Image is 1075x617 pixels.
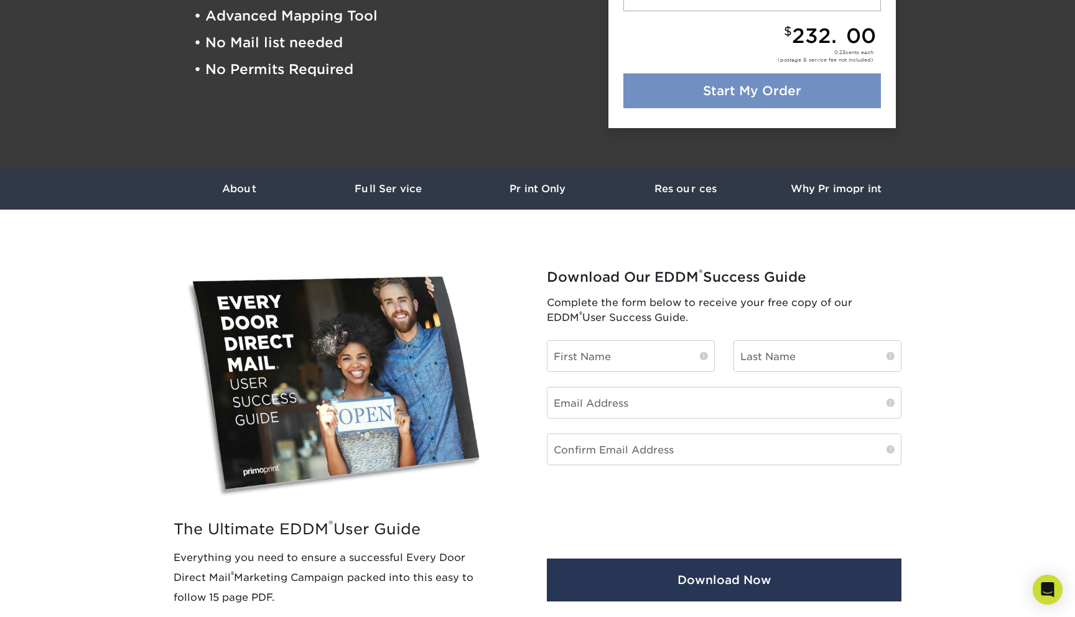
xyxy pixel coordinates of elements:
[194,57,590,83] li: • No Permits Required
[547,269,901,285] h2: Download Our EDDM Success Guide
[784,24,792,39] small: $
[612,183,761,195] h3: Resources
[761,183,911,195] h3: Why Primoprint
[174,266,508,508] img: EDDM Success Guide
[623,73,882,108] a: Start My Order
[579,310,582,319] sup: ®
[194,29,590,56] li: • No Mail list needed
[314,168,463,210] a: Full Service
[174,548,508,608] p: Everything you need to ensure a successful Every Door Direct Mail Marketing Campaign packed into ...
[463,183,612,195] h3: Print Only
[547,295,901,325] p: Complete the form below to receive your free copy of our EDDM User Success Guide.
[174,521,508,539] h2: The Ultimate EDDM User Guide
[164,183,314,195] h3: About
[328,518,333,531] sup: ®
[164,168,314,210] a: About
[834,49,845,55] span: 0.23
[699,267,703,279] sup: ®
[612,168,761,210] a: Resources
[194,2,590,29] li: • Advanced Mapping Tool
[314,183,463,195] h3: Full Service
[547,559,901,601] button: Download Now
[231,570,234,579] sup: ®
[547,480,714,523] iframe: reCAPTCHA
[778,49,873,63] div: cents each (postage & service fee not included)
[463,168,612,210] a: Print Only
[761,168,911,210] a: Why Primoprint
[1033,575,1063,605] div: Open Intercom Messenger
[792,24,876,48] span: 232.00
